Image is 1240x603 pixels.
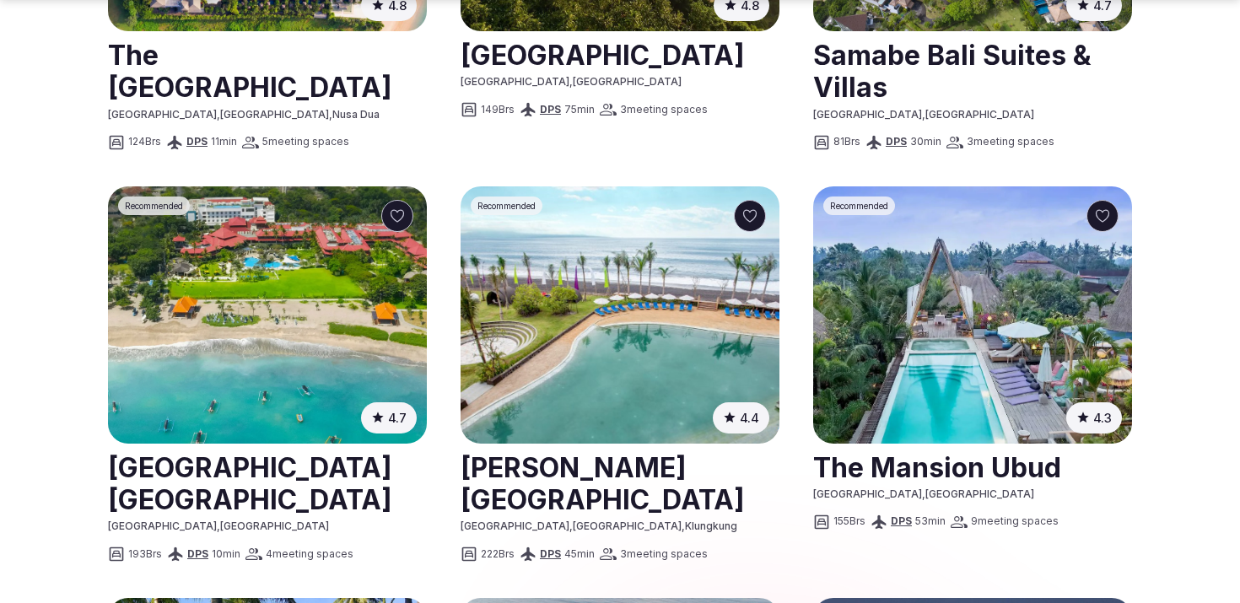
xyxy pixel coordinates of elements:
span: Recommended [830,200,888,212]
h2: [GEOGRAPHIC_DATA] [461,33,779,75]
a: DPS [540,103,561,116]
a: View venue [461,445,779,520]
h2: Samabe Bali Suites & Villas [813,33,1132,108]
div: Recommended [471,197,542,215]
span: , [217,108,220,121]
a: View venue [108,445,427,520]
a: DPS [540,547,561,560]
h2: [GEOGRAPHIC_DATA] [GEOGRAPHIC_DATA] [108,445,427,520]
span: Recommended [477,200,536,212]
span: Klungkung [685,520,737,532]
span: , [922,108,925,121]
a: DPS [886,135,907,148]
a: DPS [891,514,912,527]
a: DPS [187,547,208,560]
a: See Wyndham Tamansari Jivva Resort Bali [461,186,779,444]
button: 4.7 [361,402,417,433]
span: [GEOGRAPHIC_DATA] [461,75,569,88]
span: [GEOGRAPHIC_DATA] [573,75,682,88]
span: 9 meeting spaces [971,514,1059,529]
span: [GEOGRAPHIC_DATA] [108,108,217,121]
div: Recommended [118,197,190,215]
span: , [682,520,685,532]
span: 124 Brs [128,135,161,149]
span: Recommended [125,200,183,212]
span: 193 Brs [128,547,162,562]
span: [GEOGRAPHIC_DATA] [461,520,569,532]
span: 155 Brs [833,514,865,529]
span: 3 meeting spaces [620,547,708,562]
a: See The Mansion Ubud [813,186,1132,444]
img: Wyndham Tamansari Jivva Resort Bali [461,186,779,444]
span: , [329,108,332,121]
span: 75 min [564,103,595,117]
a: View venue [108,33,427,108]
span: [GEOGRAPHIC_DATA] [813,108,922,121]
span: 4.7 [388,409,407,427]
span: , [217,520,220,532]
span: , [922,487,925,500]
span: [GEOGRAPHIC_DATA] [573,520,682,532]
a: DPS [186,135,208,148]
span: 3 meeting spaces [620,103,708,117]
button: 4.4 [713,402,769,433]
span: [GEOGRAPHIC_DATA] [220,108,329,121]
span: 222 Brs [481,547,515,562]
span: 30 min [910,135,941,149]
a: View venue [813,445,1132,487]
img: Holiday Inn Resort Baruna Bali [108,186,427,444]
span: , [569,75,573,88]
h2: The [GEOGRAPHIC_DATA] [108,33,427,108]
span: 45 min [564,547,595,562]
span: 4.4 [740,409,759,427]
span: 5 meeting spaces [262,135,349,149]
span: 10 min [212,547,240,562]
span: [GEOGRAPHIC_DATA] [925,487,1034,500]
a: View venue [461,33,779,75]
button: 4.3 [1066,402,1122,433]
div: Recommended [823,197,895,215]
span: , [569,520,573,532]
span: 53 min [915,514,946,529]
a: See Holiday Inn Resort Baruna Bali [108,186,427,444]
span: 4 meeting spaces [266,547,353,562]
h2: The Mansion Ubud [813,445,1132,487]
span: [GEOGRAPHIC_DATA] [220,520,329,532]
span: 81 Brs [833,135,860,149]
span: 3 meeting spaces [967,135,1054,149]
a: View venue [813,33,1132,108]
span: [GEOGRAPHIC_DATA] [925,108,1034,121]
img: The Mansion Ubud [813,186,1132,444]
span: Nusa Dua [332,108,380,121]
span: 149 Brs [481,103,515,117]
span: 4.3 [1093,409,1112,427]
span: [GEOGRAPHIC_DATA] [813,487,922,500]
span: [GEOGRAPHIC_DATA] [108,520,217,532]
h2: [PERSON_NAME][GEOGRAPHIC_DATA] [461,445,779,520]
span: 11 min [211,135,237,149]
